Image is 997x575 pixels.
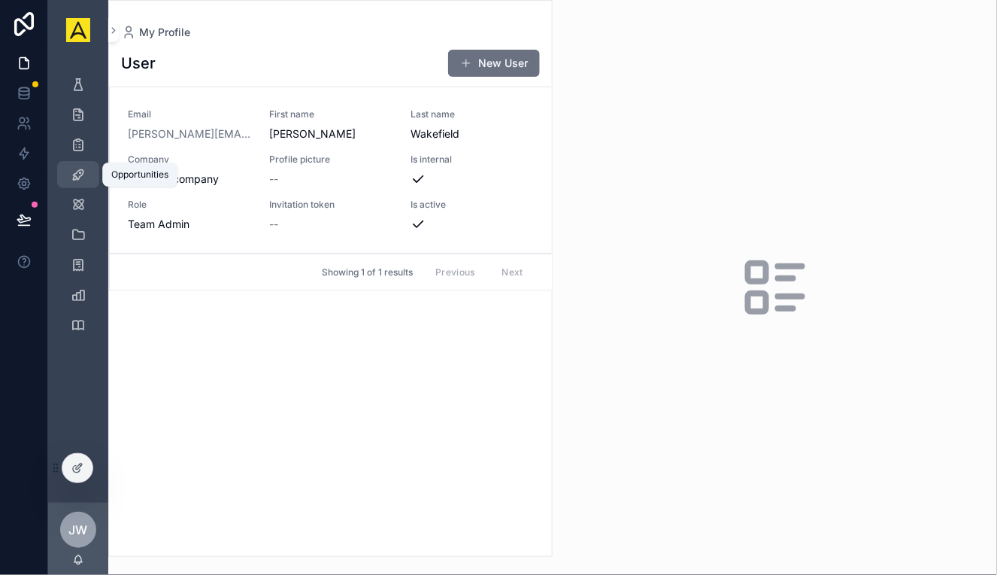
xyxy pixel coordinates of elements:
span: First name [269,108,392,120]
a: Email[PERSON_NAME][EMAIL_ADDRESS][DOMAIN_NAME]First name[PERSON_NAME]Last nameWakefieldCompanyExa... [110,87,552,254]
span: JW [69,521,88,539]
span: -- [269,217,278,232]
span: Invitation token [269,199,392,211]
h1: User [121,53,156,74]
span: Is active [411,199,534,211]
span: My Profile [139,25,190,40]
span: Role [128,199,251,211]
span: Is internal [411,154,534,166]
div: Opportunities [111,169,168,181]
span: Email [128,108,251,120]
span: [PERSON_NAME] [269,126,392,141]
div: scrollable content [48,60,108,358]
span: Team Admin [128,217,189,232]
button: New User [448,50,540,77]
a: [PERSON_NAME][EMAIL_ADDRESS][DOMAIN_NAME] [128,126,251,141]
span: -- [269,172,278,187]
span: Last name [411,108,534,120]
img: App logo [66,18,90,42]
span: Wakefield [411,126,534,141]
span: Profile picture [269,154,392,166]
span: Company [128,154,251,166]
a: My Profile [121,25,190,40]
span: Showing 1 of 1 results [322,266,413,278]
